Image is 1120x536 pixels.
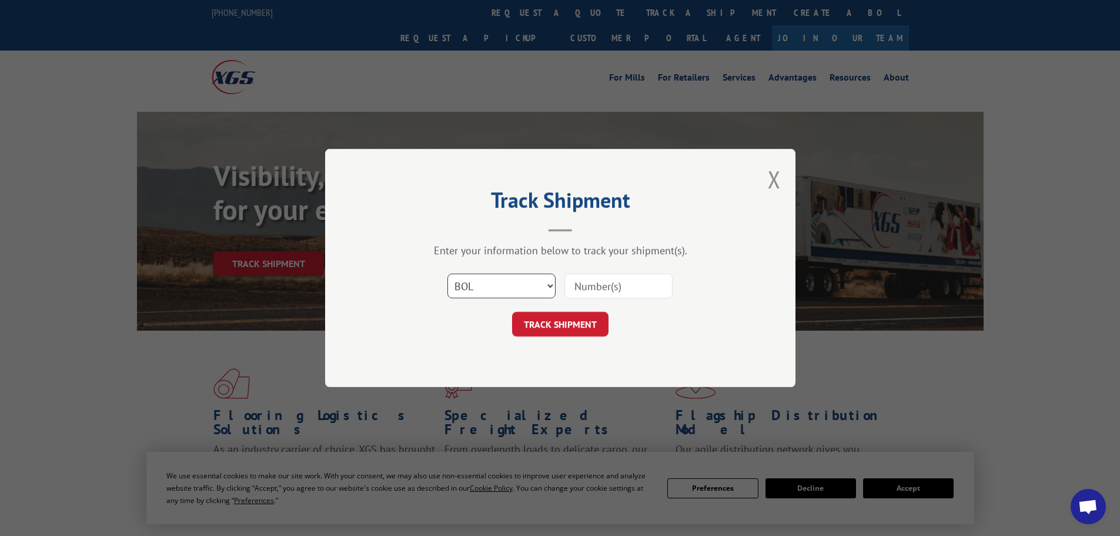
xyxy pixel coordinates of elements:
button: TRACK SHIPMENT [512,312,609,337]
div: Enter your information below to track your shipment(s). [384,244,737,257]
h2: Track Shipment [384,192,737,214]
button: Close modal [768,164,781,195]
div: Open chat [1071,489,1106,524]
input: Number(s) [564,274,673,298]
